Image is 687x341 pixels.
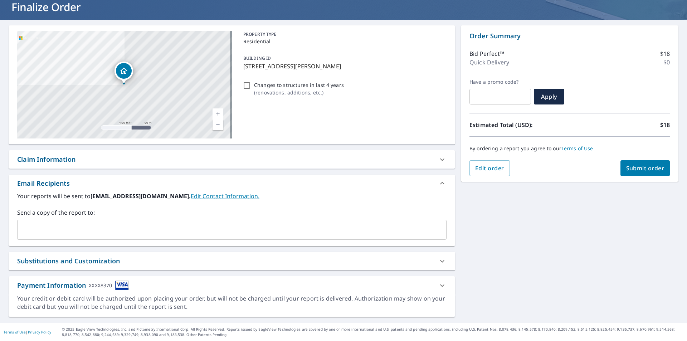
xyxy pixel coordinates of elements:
p: Bid Perfect™ [469,49,504,58]
a: Terms of Use [4,330,26,335]
button: Apply [534,89,564,104]
div: Claim Information [9,150,455,169]
b: [EMAIL_ADDRESS][DOMAIN_NAME]. [91,192,191,200]
p: PROPERTY TYPE [243,31,444,38]
label: Your reports will be sent to [17,192,447,200]
p: © 2025 Eagle View Technologies, Inc. and Pictometry International Corp. All Rights Reserved. Repo... [62,327,683,337]
a: Privacy Policy [28,330,51,335]
p: Changes to structures in last 4 years [254,81,344,89]
span: Submit order [626,164,664,172]
p: | [4,330,51,334]
p: [STREET_ADDRESS][PERSON_NAME] [243,62,444,70]
div: Substitutions and Customization [9,252,455,270]
div: Email Recipients [17,179,70,188]
div: Dropped pin, building 1, Residential property, 411 Webster St Bel Air, MD 21014 [114,62,133,84]
p: Quick Delivery [469,58,509,67]
label: Send a copy of the report to: [17,208,447,217]
div: Payment Information [17,281,129,290]
img: cardImage [115,281,129,290]
div: Payment InformationXXXX8370cardImage [9,276,455,294]
p: $0 [663,58,670,67]
a: Current Level 17, Zoom In [213,108,223,119]
p: BUILDING ID [243,55,271,61]
p: $18 [660,49,670,58]
div: Email Recipients [9,175,455,192]
button: Edit order [469,160,510,176]
span: Edit order [475,164,504,172]
div: Substitutions and Customization [17,256,120,266]
p: By ordering a report you agree to our [469,145,670,152]
p: Order Summary [469,31,670,41]
label: Have a promo code? [469,79,531,85]
button: Submit order [620,160,670,176]
span: Apply [540,93,559,101]
div: XXXX8370 [89,281,112,290]
p: Residential [243,38,444,45]
a: Current Level 17, Zoom Out [213,119,223,130]
div: Your credit or debit card will be authorized upon placing your order, but will not be charged unt... [17,294,447,311]
p: Estimated Total (USD): [469,121,570,129]
p: ( renovations, additions, etc. ) [254,89,344,96]
a: EditContactInfo [191,192,259,200]
div: Claim Information [17,155,75,164]
a: Terms of Use [561,145,593,152]
p: $18 [660,121,670,129]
